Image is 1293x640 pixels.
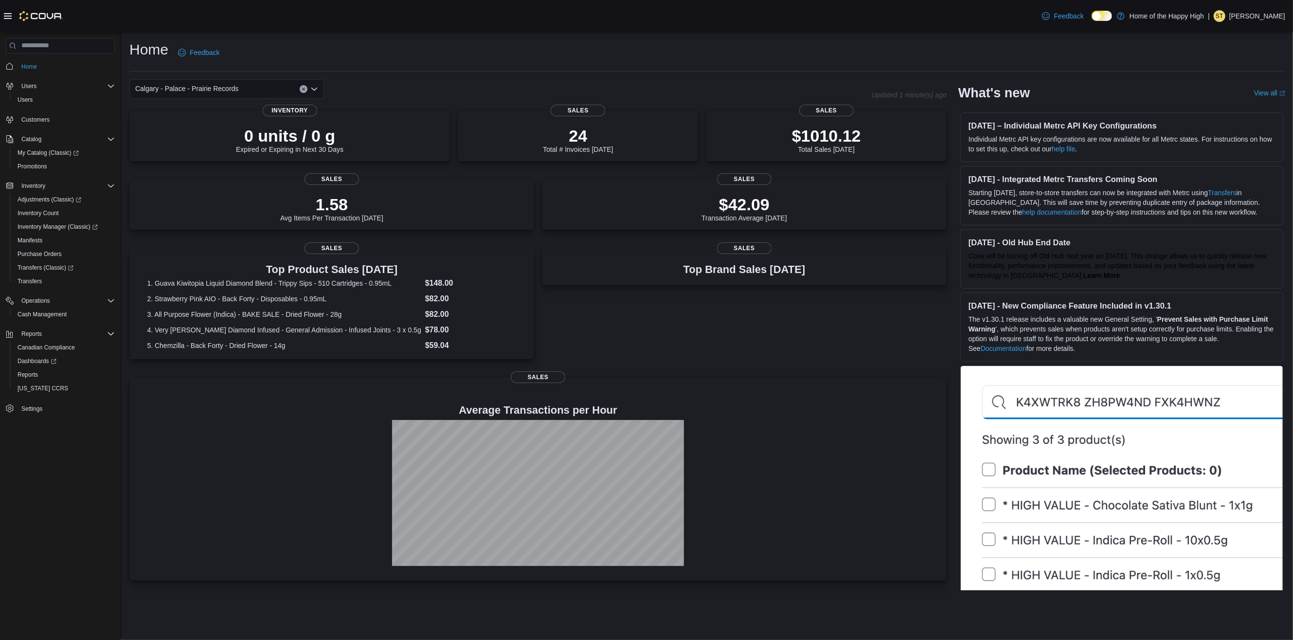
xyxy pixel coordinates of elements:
strong: Prevent Sales with Purchase Limit Warning [969,315,1268,333]
span: Sales [717,242,772,254]
p: Individual Metrc API key configurations are now available for all Metrc states. For instructions ... [969,134,1275,154]
h3: Top Brand Sales [DATE] [683,264,806,275]
a: Inventory Manager (Classic) [10,220,119,234]
span: Inventory Manager (Classic) [18,223,98,231]
span: Adjustments (Classic) [18,196,81,203]
span: Users [14,94,115,106]
a: Users [14,94,36,106]
a: Adjustments (Classic) [14,194,85,205]
span: Reports [18,371,38,379]
button: Reports [2,327,119,341]
p: Home of the Happy High [1130,10,1204,22]
h4: Average Transactions per Hour [137,404,939,416]
a: [US_STATE] CCRS [14,383,72,394]
nav: Complex example [6,55,115,441]
span: Dashboards [18,357,56,365]
img: Cova [19,11,63,21]
span: Inventory [21,182,45,190]
span: My Catalog (Classic) [14,147,115,159]
button: Inventory [2,179,119,193]
a: View allExternal link [1254,89,1285,97]
dt: 3. All Purpose Flower (Indica) - BAKE SALE - Dried Flower - 28g [147,310,421,319]
dt: 5. Chemzilla - Back Forty - Dried Flower - 14g [147,341,421,350]
a: Settings [18,403,46,415]
span: Customers [21,116,50,124]
dd: $59.04 [425,340,517,351]
a: Promotions [14,161,51,172]
span: Feedback [1054,11,1083,21]
button: Open list of options [310,85,318,93]
dt: 1. Guava Kiwitopia Liquid Diamond Blend - Trippy Sips - 510 Cartridges - 0.95mL [147,278,421,288]
p: Starting [DATE], store-to-store transfers can now be integrated with Metrc using in [GEOGRAPHIC_D... [969,188,1275,217]
dd: $78.00 [425,324,517,336]
button: Home [2,59,119,73]
span: Catalog [18,133,115,145]
button: Canadian Compliance [10,341,119,354]
a: Transfers (Classic) [14,262,77,274]
dt: 4. Very [PERSON_NAME] Diamond Infused - General Admission - Infused Joints - 3 x 0.5g [147,325,421,335]
button: Settings [2,401,119,415]
button: Customers [2,112,119,127]
dd: $82.00 [425,309,517,320]
span: Canadian Compliance [14,342,115,353]
p: 1.58 [280,195,383,214]
button: Inventory [18,180,49,192]
dt: 2. Strawberry Pink AIO - Back Forty - Disposables - 0.95mL [147,294,421,304]
p: The v1.30.1 release includes a valuable new General Setting, ' ', which prevents sales when produ... [969,314,1275,353]
button: Catalog [18,133,45,145]
span: Adjustments (Classic) [14,194,115,205]
button: Clear input [300,85,307,93]
h3: [DATE] - New Compliance Feature Included in v1.30.1 [969,301,1275,311]
span: Promotions [14,161,115,172]
button: Manifests [10,234,119,247]
span: Cash Management [18,311,67,318]
span: Cash Management [14,309,115,320]
span: Manifests [14,235,115,246]
span: Reports [18,328,115,340]
span: Calgary - Palace - Prairie Records [135,83,238,94]
span: Settings [21,405,42,413]
span: Inventory Manager (Classic) [14,221,115,233]
a: Feedback [174,43,223,62]
span: Inventory Count [18,209,59,217]
p: $42.09 [701,195,787,214]
a: Adjustments (Classic) [10,193,119,206]
span: Catalog [21,135,41,143]
span: Promotions [18,163,47,170]
a: help documentation [1023,208,1082,216]
span: Dashboards [14,355,115,367]
button: Operations [18,295,54,307]
span: Sales [551,105,605,116]
a: Transfers [1208,189,1237,197]
span: Manifests [18,237,42,244]
h3: [DATE] - Integrated Metrc Transfers Coming Soon [969,174,1275,184]
button: Reports [10,368,119,382]
button: Operations [2,294,119,308]
span: Users [21,82,36,90]
a: Canadian Compliance [14,342,79,353]
p: | [1208,10,1210,22]
button: Catalog [2,132,119,146]
span: Users [18,96,33,104]
span: [US_STATE] CCRS [18,384,68,392]
h3: [DATE] - Old Hub End Date [969,238,1275,247]
a: Transfers (Classic) [10,261,119,274]
div: Total Sales [DATE] [792,126,861,153]
span: Home [21,63,37,71]
a: help file [1052,145,1075,153]
h1: Home [129,40,168,59]
button: Reports [18,328,46,340]
span: Operations [21,297,50,305]
span: Feedback [190,48,219,57]
span: Reports [14,369,115,381]
span: Transfers [18,277,42,285]
span: Operations [18,295,115,307]
span: Purchase Orders [18,250,62,258]
div: Total # Invoices [DATE] [543,126,613,153]
button: Users [18,80,40,92]
span: Inventory Count [14,207,115,219]
a: My Catalog (Classic) [14,147,83,159]
p: [PERSON_NAME] [1229,10,1285,22]
dd: $82.00 [425,293,517,305]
